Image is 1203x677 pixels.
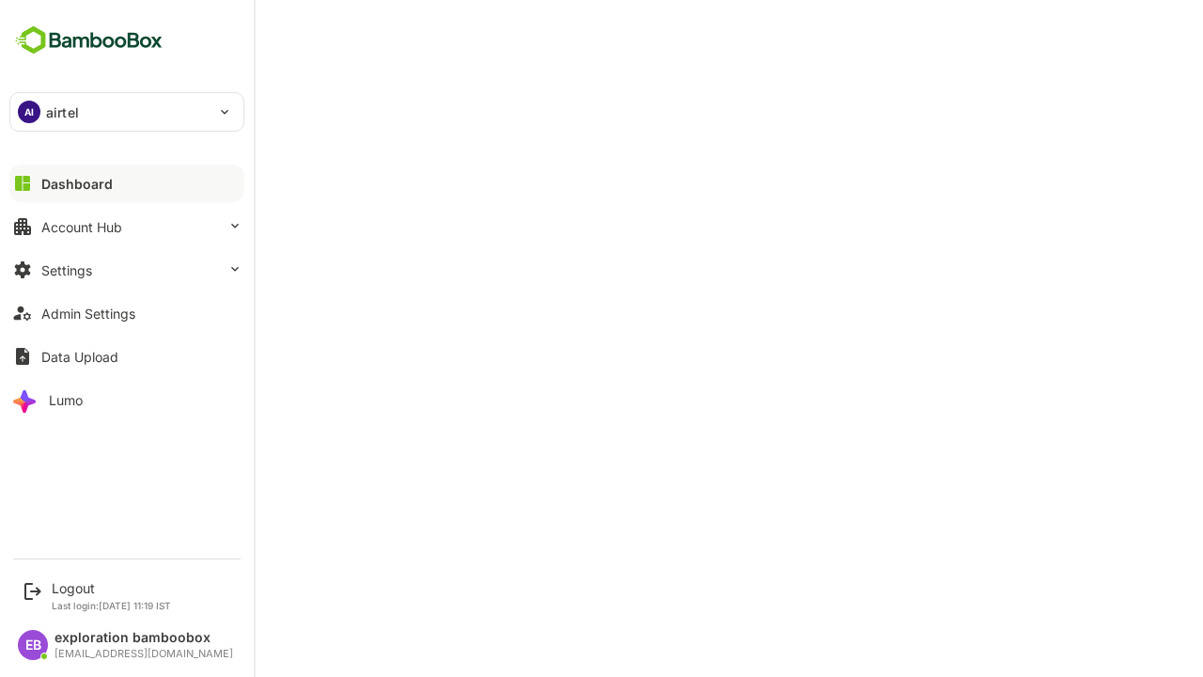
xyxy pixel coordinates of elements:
div: [EMAIL_ADDRESS][DOMAIN_NAME] [55,648,233,660]
button: Lumo [9,381,244,418]
div: AIairtel [10,93,243,131]
button: Admin Settings [9,294,244,332]
button: Account Hub [9,208,244,245]
button: Data Upload [9,338,244,375]
div: Data Upload [41,349,118,365]
div: exploration bamboobox [55,630,233,646]
button: Dashboard [9,165,244,202]
div: Logout [52,580,171,596]
div: Settings [41,262,92,278]
div: Account Hub [41,219,122,235]
div: Lumo [49,392,83,408]
div: EB [18,630,48,660]
img: BambooboxFullLogoMark.5f36c76dfaba33ec1ec1367b70bb1252.svg [9,23,168,58]
div: AI [18,101,40,123]
p: Last login: [DATE] 11:19 IST [52,600,171,611]
div: Dashboard [41,176,113,192]
button: Settings [9,251,244,289]
div: Admin Settings [41,306,135,322]
p: airtel [46,102,79,122]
